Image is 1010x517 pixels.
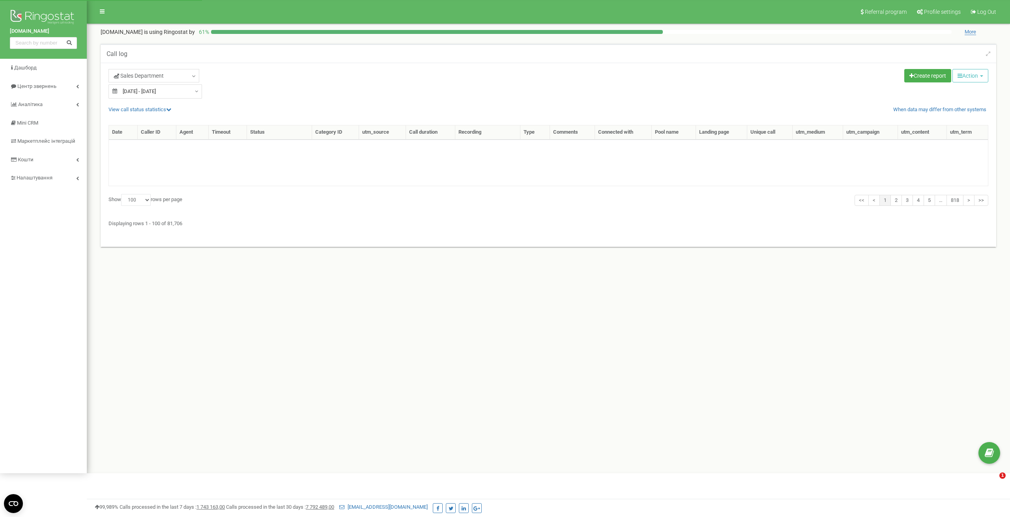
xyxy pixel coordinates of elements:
[999,472,1006,479] span: 1
[947,125,988,140] th: utm_term
[312,125,359,140] th: Category ID
[176,125,209,140] th: Agent
[101,28,195,36] p: [DOMAIN_NAME]
[550,125,595,140] th: Comments
[108,69,199,82] a: Sales Department
[983,472,1002,491] iframe: Intercom live chat
[144,29,195,35] span: is using Ringostat by
[843,125,898,140] th: utm_campaign
[10,37,77,49] input: Search by number
[747,125,793,140] th: Unique call
[963,195,974,206] a: >
[977,9,996,15] span: Log Out
[114,72,164,80] span: Sales Department
[209,125,247,140] th: Timeout
[924,195,935,206] a: 5
[855,195,869,206] a: <<
[595,125,652,140] th: Connected with
[696,125,747,140] th: Landing page
[406,125,455,140] th: Call duration
[108,194,182,206] label: Show rows per page
[195,28,211,36] p: 61 %
[898,125,947,140] th: utm_content
[904,69,951,82] a: Create report
[107,50,127,58] h5: Call log
[247,125,312,140] th: Status
[890,195,902,206] a: 2
[18,101,43,107] span: Аналiтика
[965,29,976,35] span: More
[17,175,52,181] span: Налаштування
[455,125,520,140] th: Recording
[793,125,843,140] th: utm_medium
[974,195,988,206] a: >>
[14,65,37,71] span: Дашборд
[17,138,75,144] span: Маркетплейс інтеграцій
[893,106,986,114] a: When data may differ from other systems
[879,195,891,206] a: 1
[17,120,38,126] span: Mini CRM
[924,9,961,15] span: Profile settings
[10,8,77,28] img: Ringostat logo
[865,9,907,15] span: Referral program
[913,195,924,206] a: 4
[121,194,151,206] select: Showrows per page
[902,195,913,206] a: 3
[952,69,988,82] button: Action
[935,195,947,206] a: …
[108,106,171,112] a: View call status statistics
[359,125,406,140] th: utm_source
[868,195,880,206] a: <
[108,217,988,228] div: Displaying rows 1 - 100 of 81,706
[652,125,696,140] th: Pool name
[10,28,77,35] a: [DOMAIN_NAME]
[17,83,56,89] span: Центр звернень
[109,125,138,140] th: Date
[946,195,963,206] a: 818
[520,125,550,140] th: Type
[138,125,176,140] th: Caller ID
[4,494,23,513] button: Open CMP widget
[18,157,34,162] span: Кошти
